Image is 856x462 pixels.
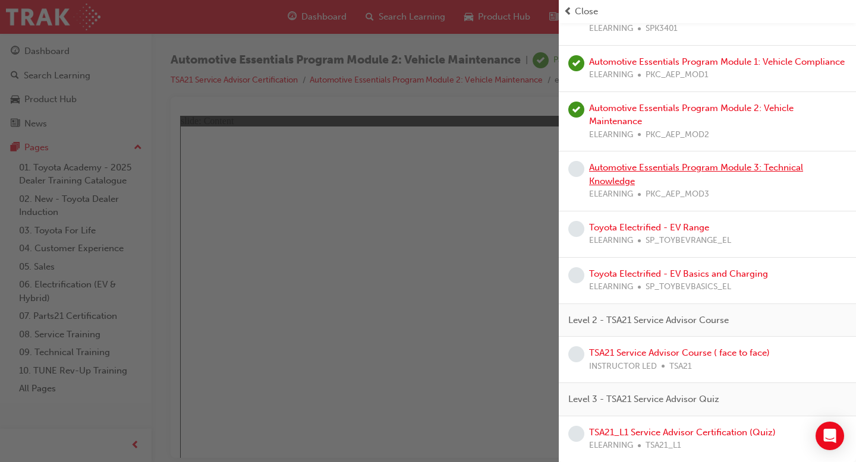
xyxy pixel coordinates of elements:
[568,267,584,283] span: learningRecordVerb_NONE-icon
[589,280,633,294] span: ELEARNING
[568,346,584,362] span: learningRecordVerb_NONE-icon
[669,360,692,374] span: TSA21
[646,22,678,36] span: SPK3401
[589,427,776,438] a: TSA21_L1 Service Advisor Certification (Quiz)
[589,22,633,36] span: ELEARNING
[646,68,709,82] span: PKC_AEP_MOD1
[646,234,731,248] span: SP_TOYBEVRANGE_EL
[589,222,709,233] a: Toyota Electrified - EV Range
[568,102,584,118] span: learningRecordVerb_PASS-icon
[589,128,633,142] span: ELEARNING
[646,439,681,452] span: TSA21_L1
[568,161,584,177] span: learningRecordVerb_NONE-icon
[568,221,584,237] span: learningRecordVerb_NONE-icon
[816,422,844,450] div: Open Intercom Messenger
[575,5,598,18] span: Close
[646,280,731,294] span: SP_TOYBEVBASICS_EL
[646,188,709,201] span: PKC_AEP_MOD3
[568,393,719,406] span: Level 3 - TSA21 Service Advisor Quiz
[589,103,794,127] a: Automotive Essentials Program Module 2: Vehicle Maintenance
[564,5,851,18] button: prev-iconClose
[589,68,633,82] span: ELEARNING
[589,188,633,201] span: ELEARNING
[589,234,633,248] span: ELEARNING
[568,426,584,442] span: learningRecordVerb_NONE-icon
[589,56,845,67] a: Automotive Essentials Program Module 1: Vehicle Compliance
[646,128,709,142] span: PKC_AEP_MOD2
[589,347,770,358] a: TSA21 Service Advisor Course ( face to face)
[564,5,572,18] span: prev-icon
[589,360,657,374] span: INSTRUCTOR LED
[568,314,729,327] span: Level 2 - TSA21 Service Advisor Course
[589,439,633,452] span: ELEARNING
[589,162,803,186] a: Automotive Essentials Program Module 3: Technical Knowledge
[568,55,584,71] span: learningRecordVerb_PASS-icon
[589,268,768,279] a: Toyota Electrified - EV Basics and Charging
